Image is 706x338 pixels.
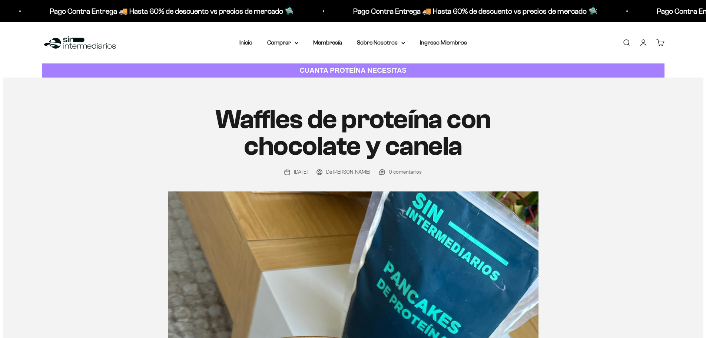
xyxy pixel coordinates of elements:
[357,38,405,47] summary: Sobre Nosotros
[239,39,252,46] a: Inicio
[41,5,285,17] p: Pago Contra Entrega 🚚 Hasta 60% de descuento vs precios de mercado 🛸
[316,168,370,176] p: De [PERSON_NAME]
[168,106,538,159] h1: Waffles de proteína con chocolate y canela
[345,5,589,17] p: Pago Contra Entrega 🚚 Hasta 60% de descuento vs precios de mercado 🛸
[299,66,407,74] strong: CUANTA PROTEÍNA NECESITAS
[267,38,298,47] summary: Comprar
[42,63,664,78] a: CUANTA PROTEÍNA NECESITAS
[313,39,342,46] a: Membresía
[379,168,422,176] a: 0 comentarios
[294,168,308,176] time: [DATE]
[420,39,467,46] a: Ingreso Miembros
